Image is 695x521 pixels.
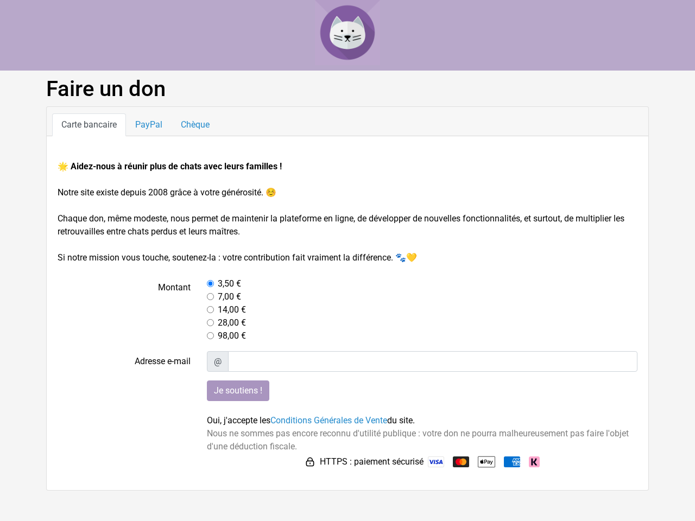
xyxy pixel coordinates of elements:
label: 3,50 € [218,277,241,290]
a: PayPal [126,113,172,136]
a: Chèque [172,113,219,136]
form: Notre site existe depuis 2008 grâce à votre générosité. ☺️ Chaque don, même modeste, nous permet ... [58,160,637,471]
label: Montant [49,277,199,342]
h1: Faire un don [46,76,649,102]
span: Oui, j'accepte les du site. [207,415,415,425]
label: 98,00 € [218,329,246,342]
label: 14,00 € [218,303,246,316]
img: HTTPS : paiement sécurisé [305,456,315,467]
a: Conditions Générales de Vente [270,415,387,425]
img: American Express [504,456,520,467]
label: 28,00 € [218,316,246,329]
a: Carte bancaire [52,113,126,136]
strong: 🌟 Aidez-nous à réunir plus de chats avec leurs familles ! [58,161,282,171]
img: Klarna [529,456,540,467]
label: Adresse e-mail [49,351,199,372]
img: Mastercard [453,456,469,467]
label: 7,00 € [218,290,241,303]
input: Je soutiens ! [207,380,269,401]
span: @ [207,351,229,372]
img: Apple Pay [478,453,495,471]
img: Visa [428,456,444,467]
span: Nous ne sommes pas encore reconnu d'utilité publique : votre don ne pourra malheureusement pas fa... [207,428,629,452]
span: HTTPS : paiement sécurisé [320,455,424,468]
